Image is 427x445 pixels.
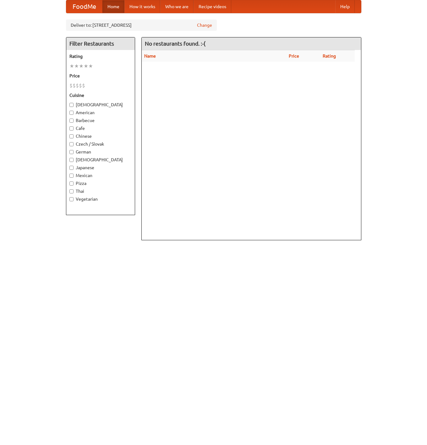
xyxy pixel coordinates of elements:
[69,157,132,163] label: [DEMOGRAPHIC_DATA]
[69,158,74,162] input: [DEMOGRAPHIC_DATA]
[69,102,132,108] label: [DEMOGRAPHIC_DATA]
[69,82,73,89] li: $
[69,174,74,178] input: Mexican
[102,0,124,13] a: Home
[79,63,84,70] li: ★
[69,92,132,98] h5: Cuisine
[69,180,132,186] label: Pizza
[160,0,194,13] a: Who we are
[69,125,132,131] label: Cafe
[69,103,74,107] input: [DEMOGRAPHIC_DATA]
[84,63,88,70] li: ★
[79,82,82,89] li: $
[66,37,135,50] h4: Filter Restaurants
[197,22,212,28] a: Change
[69,142,74,146] input: Czech / Slovak
[69,197,74,201] input: Vegetarian
[69,109,132,116] label: American
[69,73,132,79] h5: Price
[69,189,74,193] input: Thai
[145,41,205,47] ng-pluralize: No restaurants found. :-(
[66,19,217,31] div: Deliver to: [STREET_ADDRESS]
[82,82,85,89] li: $
[69,53,132,59] h5: Rating
[144,53,156,58] a: Name
[69,150,74,154] input: German
[69,196,132,202] label: Vegetarian
[69,166,74,170] input: Japanese
[289,53,299,58] a: Price
[69,141,132,147] label: Czech / Slovak
[69,63,74,70] li: ★
[76,82,79,89] li: $
[74,63,79,70] li: ★
[69,117,132,124] label: Barbecue
[69,188,132,194] label: Thai
[124,0,160,13] a: How it works
[69,172,132,179] label: Mexican
[69,181,74,186] input: Pizza
[69,111,74,115] input: American
[66,0,102,13] a: FoodMe
[73,82,76,89] li: $
[69,126,74,131] input: Cafe
[88,63,93,70] li: ★
[323,53,336,58] a: Rating
[69,164,132,171] label: Japanese
[69,119,74,123] input: Barbecue
[69,133,132,139] label: Chinese
[69,134,74,138] input: Chinese
[194,0,231,13] a: Recipe videos
[69,149,132,155] label: German
[335,0,355,13] a: Help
